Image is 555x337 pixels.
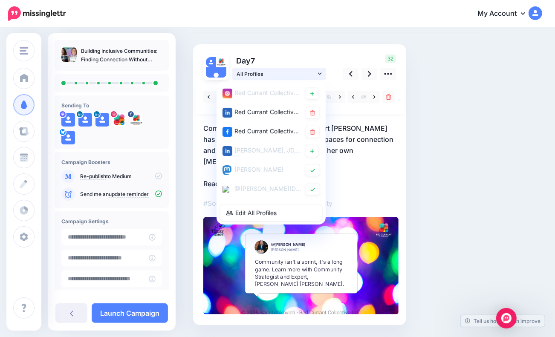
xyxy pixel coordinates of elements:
img: facebook-square.png [223,127,232,137]
span: [PERSON_NAME] [271,246,299,253]
a: Tell us how we can improve [461,315,545,327]
img: user_default_image.png [206,57,216,67]
img: user_default_image.png [206,67,226,88]
div: Red Currant Collective LLC page [223,107,302,118]
p: Day [232,55,327,67]
img: 291631333_464809612316939_1702899811763182457_n-bsa127698.png [130,113,143,127]
img: 291631333_464809612316939_1702899811763182457_n-bsa127698.png [216,57,226,67]
span: @[PERSON_NAME] [271,241,305,248]
img: user_default_image.png [78,113,92,127]
img: user_default_image.png [61,113,75,127]
img: Missinglettr [8,6,66,21]
img: menu.png [20,47,28,55]
span: 7 [251,56,255,65]
img: 14bc1879aeb64ee8f35a3a88e1d9caa5_thumb.jpg [61,47,77,62]
h4: Sending To [61,102,162,109]
div: Open Intercom Messenger [496,308,517,328]
img: mastodon-square.png [223,165,231,175]
img: linkedin-square.png [223,146,232,156]
img: instagram-square.png [223,89,232,98]
a: All Profiles [232,68,326,80]
img: linkedin-square.png [223,108,232,118]
img: 162079404_238686777936684_4336106398136497484_n-bsa127696.jpg [113,113,126,127]
img: user_default_image.png [61,131,75,144]
a: My Account [469,3,542,24]
a: Edit All Profiles [220,205,322,221]
span: All Profiles [237,69,316,78]
a: Re-publish [80,173,106,180]
a: update reminder [109,191,149,198]
div: [PERSON_NAME] [223,164,302,175]
div: Community isn't a sprint, it's a long game. Learn more with Community Strategist and Expert, [PER... [255,259,347,288]
div: @[PERSON_NAME][DOMAIN_NAME] [223,184,302,194]
h4: Campaign Settings [61,218,162,225]
div: Red Currant Collective account [223,88,302,98]
span: 32 [385,55,396,63]
img: bluesky-square.png [223,186,229,193]
div: Red Currant Collective page [223,126,302,137]
div: [PERSON_NAME], JD, NBC-HWC feed [223,145,302,156]
p: #SocialAnxiety #Belonging #Community [203,198,396,209]
h4: Campaign Boosters [61,159,162,165]
p: Community strategist, host, and expert [PERSON_NAME] has built her career around creating spaces ... [203,123,396,189]
img: user_default_image.png [95,113,109,127]
p: Send me an [80,190,162,198]
p: to Medium [80,173,162,180]
p: Building Inclusive Communities: Finding Connection Without [MEDICAL_DATA] [81,47,162,64]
